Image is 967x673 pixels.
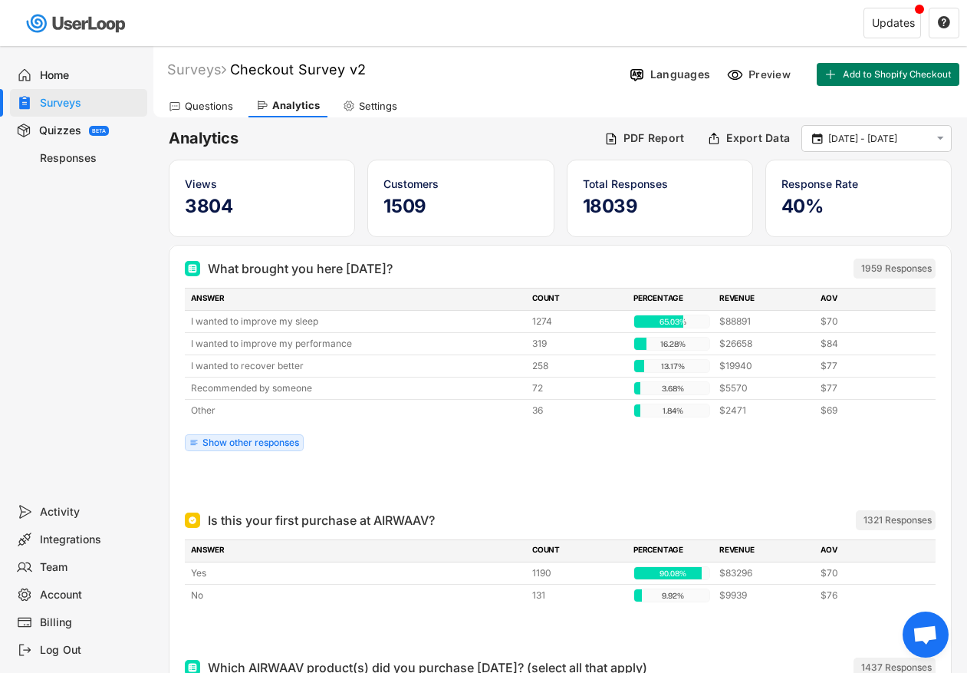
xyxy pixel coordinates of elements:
[532,566,624,580] div: 1190
[185,176,339,192] div: Views
[637,589,708,603] div: 9.92%
[637,567,708,581] div: 90.08%
[40,68,141,83] div: Home
[748,68,794,81] div: Preview
[810,132,824,146] button: 
[821,404,913,417] div: $69
[719,315,811,328] div: $88891
[169,128,593,149] h6: Analytics
[821,337,913,351] div: $84
[40,505,141,520] div: Activity
[532,337,624,351] div: 319
[532,315,624,328] div: 1274
[637,315,708,329] div: 65.03%
[383,195,538,218] h5: 1509
[40,533,141,547] div: Integrations
[938,15,950,29] text: 
[40,588,141,602] div: Account
[202,438,299,447] div: Show other responses
[188,516,197,525] img: Single Select
[167,61,226,78] div: Surveys
[637,404,708,418] div: 1.84%
[719,544,811,558] div: REVENUE
[40,151,141,166] div: Responses
[629,67,645,83] img: Language%20Icon.svg
[821,566,913,580] div: $70
[185,195,339,218] h5: 3804
[532,404,624,417] div: 36
[185,100,233,113] div: Questions
[637,338,708,351] div: 16.28%
[821,359,913,373] div: $77
[188,663,197,672] img: Multi Select
[191,337,523,351] div: I wanted to improve my performance
[532,292,624,306] div: COUNT
[719,359,811,373] div: $19940
[821,381,913,395] div: $77
[532,359,624,373] div: 258
[191,315,523,328] div: I wanted to improve my sleep
[863,514,932,526] div: 1321 Responses
[40,643,141,658] div: Log Out
[637,360,708,374] div: 13.17%
[719,589,811,602] div: $9939
[872,18,915,28] div: Updates
[828,131,929,147] input: Select Date Range
[623,131,685,145] div: PDF Report
[40,96,141,111] div: Surveys
[191,589,523,602] div: No
[719,404,811,417] div: $2471
[208,259,393,278] div: What brought you here [DATE]?
[188,264,197,273] img: Multi Select
[532,544,624,558] div: COUNT
[861,262,932,275] div: 1959 Responses
[40,560,141,575] div: Team
[191,404,523,417] div: Other
[637,382,708,396] div: 3.68%
[532,381,624,395] div: 72
[650,68,710,81] div: Languages
[821,544,913,558] div: AOV
[933,132,947,145] button: 
[532,589,624,602] div: 131
[821,315,913,328] div: $70
[633,292,710,306] div: PERCENTAGE
[781,195,936,218] h5: 40%
[191,381,523,395] div: Recommended by someone
[843,70,952,79] span: Add to Shopify Checkout
[719,566,811,580] div: $83296
[92,128,106,134] div: BETA
[230,61,366,78] font: Checkout Survey v2
[719,381,811,395] div: $5570
[23,8,131,39] img: userloop-logo-01.svg
[191,544,523,558] div: ANSWER
[208,511,435,529] div: Is this your first purchase at AIRWAAV?
[817,63,959,86] button: Add to Shopify Checkout
[719,292,811,306] div: REVENUE
[937,132,944,145] text: 
[903,612,949,658] div: Open chat
[781,176,936,192] div: Response Rate
[583,195,737,218] h5: 18039
[726,131,790,145] div: Export Data
[821,292,913,306] div: AOV
[39,124,81,138] div: Quizzes
[272,99,320,112] div: Analytics
[191,566,523,580] div: Yes
[359,100,397,113] div: Settings
[719,337,811,351] div: $26658
[191,359,523,373] div: I wanted to recover better
[583,176,737,192] div: Total Responses
[383,176,538,192] div: Customers
[191,292,523,306] div: ANSWER
[821,589,913,602] div: $76
[633,544,710,558] div: PERCENTAGE
[812,131,823,145] text: 
[937,16,951,30] button: 
[40,615,141,630] div: Billing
